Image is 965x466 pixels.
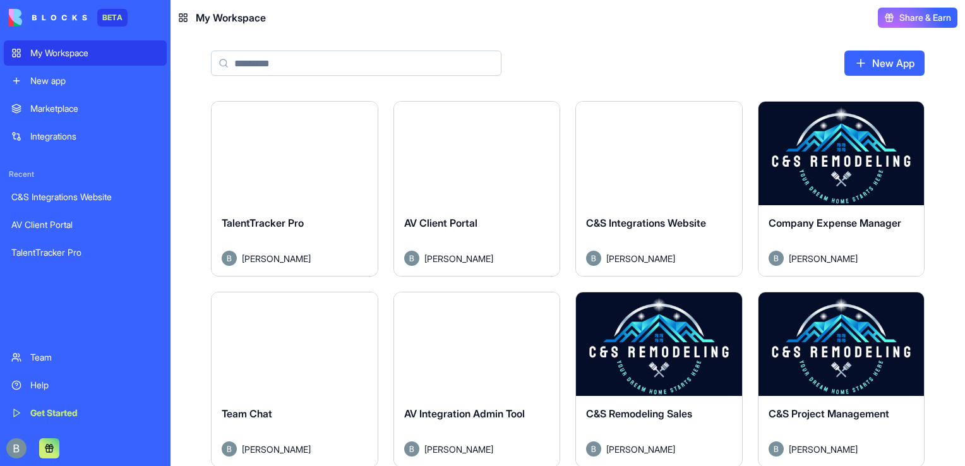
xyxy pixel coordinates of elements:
div: Help [30,379,159,391]
span: [PERSON_NAME] [606,252,675,265]
div: TalentTracker Pro [11,246,159,259]
span: Team Chat [222,407,272,420]
a: BETA [9,9,128,27]
div: AV Client Portal [11,218,159,231]
a: Marketplace [4,96,167,121]
a: Get Started [4,400,167,426]
div: Integrations [30,130,159,143]
a: C&S Integrations WebsiteAvatar[PERSON_NAME] [575,101,743,277]
span: Company Expense Manager [769,217,901,229]
span: [PERSON_NAME] [424,443,493,456]
span: TalentTracker Pro [222,217,304,229]
a: New App [844,51,925,76]
span: [PERSON_NAME] [242,443,311,456]
span: C&S Remodeling Sales [586,407,692,420]
div: C&S Integrations Website [11,191,159,203]
div: My Workspace [30,47,159,59]
a: AV Client Portal [4,212,167,237]
a: New app [4,68,167,93]
span: AV Client Portal [404,217,477,229]
span: C&S Integrations Website [586,217,706,229]
span: Recent [4,169,167,179]
div: Team [30,351,159,364]
span: C&S Project Management [769,407,889,420]
a: TalentTracker Pro [4,240,167,265]
img: Avatar [769,441,784,457]
img: Avatar [222,251,237,266]
a: AV Client PortalAvatar[PERSON_NAME] [393,101,561,277]
a: Company Expense ManagerAvatar[PERSON_NAME] [758,101,925,277]
img: Avatar [769,251,784,266]
a: Team [4,345,167,370]
span: Share & Earn [899,11,951,24]
button: Share & Earn [878,8,957,28]
a: C&S Integrations Website [4,184,167,210]
a: My Workspace [4,40,167,66]
a: Integrations [4,124,167,149]
a: Help [4,373,167,398]
span: My Workspace [196,10,266,25]
div: BETA [97,9,128,27]
div: Get Started [30,407,159,419]
img: Avatar [222,441,237,457]
span: [PERSON_NAME] [242,252,311,265]
span: [PERSON_NAME] [789,252,858,265]
span: [PERSON_NAME] [606,443,675,456]
span: AV Integration Admin Tool [404,407,525,420]
img: Avatar [404,441,419,457]
img: Avatar [586,251,601,266]
img: logo [9,9,87,27]
img: ACg8ocIug40qN1SCXJiinWdltW7QsPxROn8ZAVDlgOtPD8eQfXIZmw=s96-c [6,438,27,458]
img: Avatar [404,251,419,266]
img: Avatar [586,441,601,457]
a: TalentTracker ProAvatar[PERSON_NAME] [211,101,378,277]
div: Marketplace [30,102,159,115]
span: [PERSON_NAME] [424,252,493,265]
span: [PERSON_NAME] [789,443,858,456]
div: New app [30,75,159,87]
